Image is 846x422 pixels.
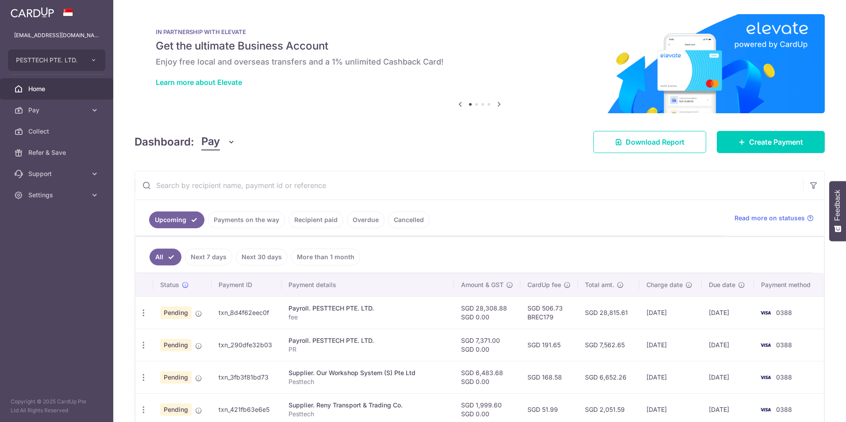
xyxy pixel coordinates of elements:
[288,377,447,386] p: Pesttech
[28,106,87,115] span: Pay
[639,361,702,393] td: [DATE]
[388,211,430,228] a: Cancelled
[288,401,447,410] div: Supplier. Reny Transport & Trading Co.
[709,280,735,289] span: Due date
[135,14,825,113] img: Renovation banner
[28,148,87,157] span: Refer & Save
[757,307,774,318] img: Bank Card
[702,329,754,361] td: [DATE]
[11,7,54,18] img: CardUp
[281,273,454,296] th: Payment details
[135,134,194,150] h4: Dashboard:
[702,296,754,329] td: [DATE]
[454,296,520,329] td: SGD 28,308.88 SGD 0.00
[201,134,235,150] button: Pay
[834,190,842,221] span: Feedback
[288,345,447,354] p: PR
[185,249,232,265] a: Next 7 days
[639,329,702,361] td: [DATE]
[211,296,282,329] td: txn_8d4f62eec0f
[208,211,285,228] a: Payments on the way
[626,137,684,147] span: Download Report
[288,313,447,322] p: fee
[156,57,804,67] h6: Enjoy free local and overseas transfers and a 1% unlimited Cashback Card!
[211,329,282,361] td: txn_290dfe32b03
[201,134,220,150] span: Pay
[291,249,360,265] a: More than 1 month
[776,309,792,316] span: 0388
[578,296,640,329] td: SGD 28,815.61
[160,339,192,351] span: Pending
[28,84,87,93] span: Home
[454,361,520,393] td: SGD 6,483.68 SGD 0.00
[754,273,824,296] th: Payment method
[288,368,447,377] div: Supplier. Our Workshop System (S) Pte Ltd
[8,50,105,71] button: PESTTECH PTE. LTD.
[211,273,282,296] th: Payment ID
[156,78,242,87] a: Learn more about Elevate
[454,329,520,361] td: SGD 7,371.00 SGD 0.00
[578,361,640,393] td: SGD 6,652.26
[288,410,447,418] p: Pesttech
[734,214,814,223] a: Read more on statuses
[135,171,803,199] input: Search by recipient name, payment id or reference
[28,169,87,178] span: Support
[28,191,87,199] span: Settings
[16,56,81,65] span: PESTTECH PTE. LTD.
[757,340,774,350] img: Bank Card
[520,296,578,329] td: SGD 506.73 BREC179
[749,137,803,147] span: Create Payment
[211,361,282,393] td: txn_3fb3f81bd73
[461,280,504,289] span: Amount & GST
[717,131,825,153] a: Create Payment
[149,211,204,228] a: Upcoming
[156,39,804,53] h5: Get the ultimate Business Account
[593,131,706,153] a: Download Report
[28,127,87,136] span: Collect
[639,296,702,329] td: [DATE]
[702,361,754,393] td: [DATE]
[14,31,99,40] p: [EMAIL_ADDRESS][DOMAIN_NAME]
[829,181,846,241] button: Feedback - Show survey
[150,249,181,265] a: All
[757,372,774,383] img: Bank Card
[585,280,614,289] span: Total amt.
[160,307,192,319] span: Pending
[776,341,792,349] span: 0388
[156,28,804,35] p: IN PARTNERSHIP WITH ELEVATE
[776,373,792,381] span: 0388
[757,404,774,415] img: Bank Card
[527,280,561,289] span: CardUp fee
[646,280,683,289] span: Charge date
[288,304,447,313] div: Payroll. PESTTECH PTE. LTD.
[160,280,179,289] span: Status
[520,329,578,361] td: SGD 191.65
[520,361,578,393] td: SGD 168.58
[347,211,385,228] a: Overdue
[288,336,447,345] div: Payroll. PESTTECH PTE. LTD.
[776,406,792,413] span: 0388
[160,403,192,416] span: Pending
[578,329,640,361] td: SGD 7,562.65
[734,214,805,223] span: Read more on statuses
[288,211,343,228] a: Recipient paid
[236,249,288,265] a: Next 30 days
[160,371,192,384] span: Pending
